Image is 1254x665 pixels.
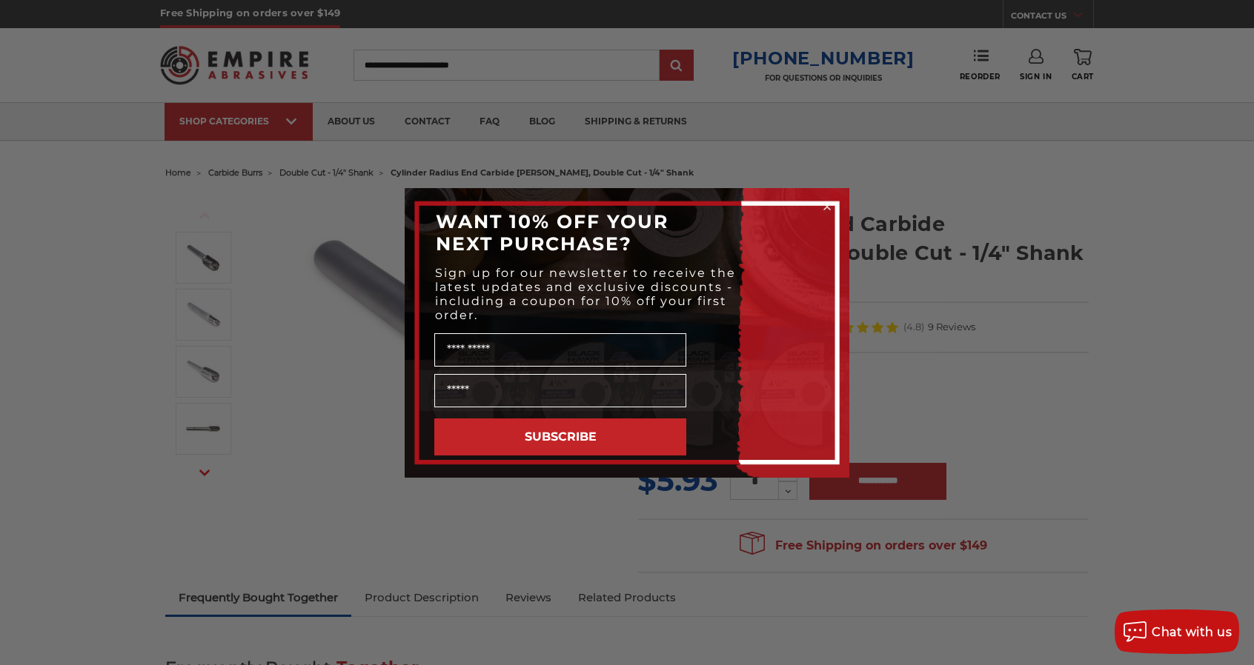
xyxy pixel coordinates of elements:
[434,418,686,455] button: SUBSCRIBE
[1152,625,1232,639] span: Chat with us
[434,374,686,407] input: Email
[1115,609,1239,654] button: Chat with us
[436,210,669,255] span: WANT 10% OFF YOUR NEXT PURCHASE?
[820,199,835,214] button: Close dialog
[435,266,736,322] span: Sign up for our newsletter to receive the latest updates and exclusive discounts - including a co...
